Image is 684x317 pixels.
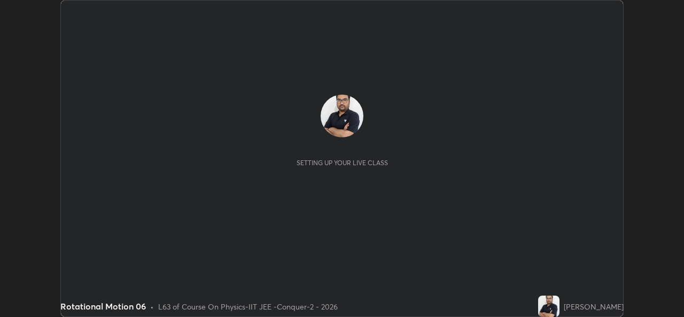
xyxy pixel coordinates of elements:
[538,296,559,317] img: 11b4e2db86474ac3a43189734ae23d0e.jpg
[321,95,363,137] img: 11b4e2db86474ac3a43189734ae23d0e.jpg
[60,300,146,313] div: Rotational Motion 06
[564,301,624,312] div: [PERSON_NAME]
[158,301,338,312] div: L63 of Course On Physics-IIT JEE -Conquer-2 - 2026
[150,301,154,312] div: •
[297,159,388,167] div: Setting up your live class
